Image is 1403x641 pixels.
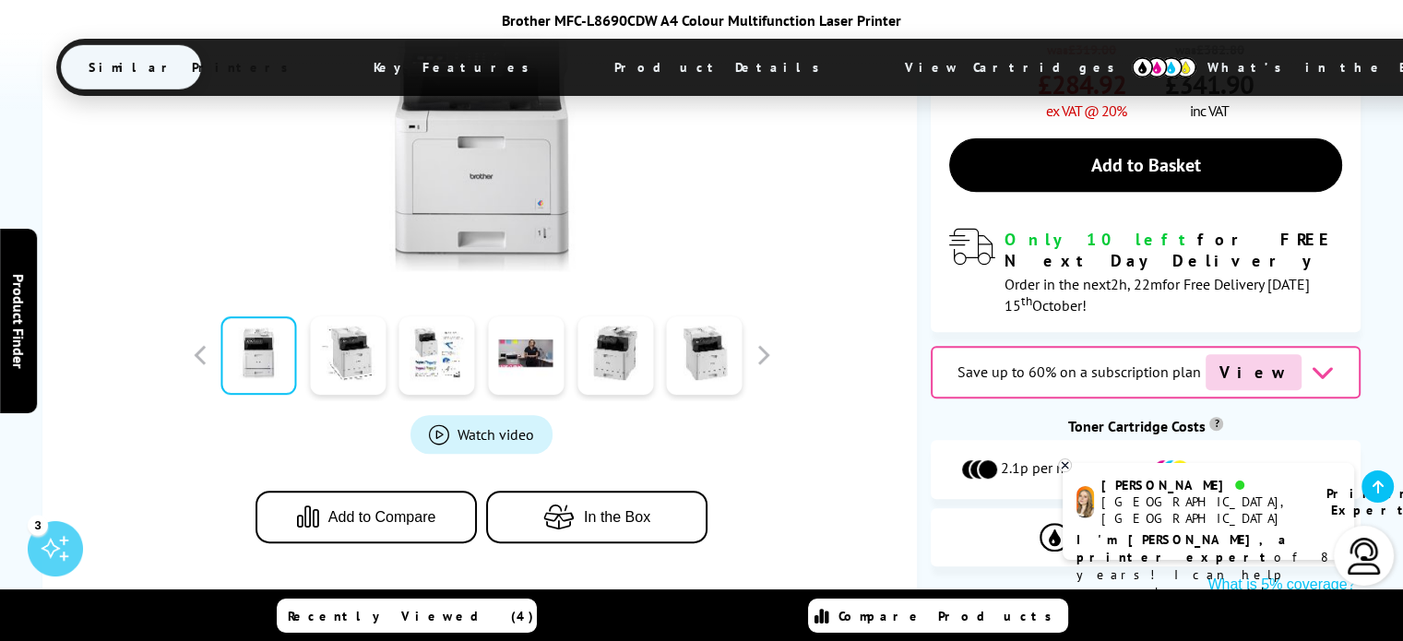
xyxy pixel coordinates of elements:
span: 13.7p per colour page [1193,458,1331,481]
div: for FREE Next Day Delivery [1005,229,1343,271]
span: Order in the next for Free Delivery [DATE] 15 October! [1005,275,1310,315]
span: Recently Viewed (4) [288,608,534,624]
sup: th [1021,292,1032,309]
a: Recently Viewed (4) [277,599,537,633]
button: In the Box [486,491,707,543]
img: amy-livechat.png [1076,486,1094,518]
span: 2.1p per mono page [1001,458,1128,481]
a: Compare Products [808,599,1068,633]
span: In the Box [584,509,650,526]
span: Key Features [346,45,566,89]
div: Brother MFC-L8690CDW A4 Colour Multifunction Laser Printer [56,11,1348,30]
span: Watch video [458,425,534,444]
button: Add to Compare [256,491,477,543]
span: Save up to 60% on a subscription plan [957,362,1201,381]
span: View [1206,354,1302,390]
img: user-headset-light.svg [1346,538,1383,575]
div: [GEOGRAPHIC_DATA], [GEOGRAPHIC_DATA] [1101,493,1303,527]
span: Product Finder [9,273,28,368]
button: View Cartridges [945,522,1348,552]
a: Add to Basket [949,138,1343,192]
div: Toner Cartridge Costs [931,417,1361,435]
div: [PERSON_NAME] [1101,477,1303,493]
span: 2h, 22m [1111,275,1162,293]
span: inc VAT [1190,101,1229,120]
img: Cartridges [1040,523,1132,552]
div: 3 [28,515,48,535]
sup: Cost per page [1209,417,1223,431]
b: I'm [PERSON_NAME], a printer expert [1076,531,1291,565]
span: ex VAT @ 20% [1046,101,1126,120]
a: Product_All_Videos [410,415,553,454]
p: of 8 years! I can help you choose the right product [1076,531,1340,619]
span: Compare Products [838,608,1062,624]
span: Similar Printers [61,45,326,89]
div: modal_delivery [949,229,1343,314]
span: Add to Compare [328,509,436,526]
span: Product Details [587,45,857,89]
span: Only 10 left [1005,229,1197,250]
span: View Cartridges [877,43,1159,91]
img: cmyk-icon.svg [1132,57,1196,77]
